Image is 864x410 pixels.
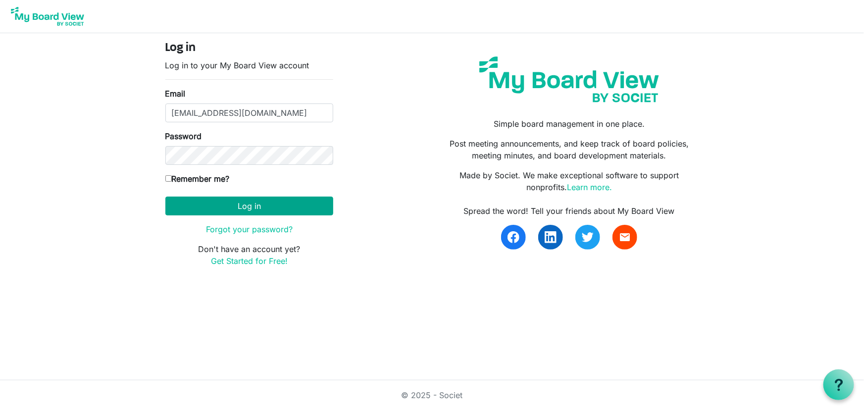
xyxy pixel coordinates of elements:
p: Log in to your My Board View account [165,59,333,71]
label: Email [165,88,186,100]
p: Don't have an account yet? [165,243,333,267]
label: Password [165,130,202,142]
a: email [612,225,637,250]
p: Simple board management in one place. [439,118,699,130]
label: Remember me? [165,173,230,185]
img: my-board-view-societ.svg [472,49,666,110]
a: Get Started for Free! [211,256,288,266]
img: facebook.svg [508,231,519,243]
a: Forgot your password? [206,224,293,234]
img: linkedin.svg [545,231,557,243]
h4: Log in [165,41,333,55]
a: Learn more. [567,182,612,192]
span: email [619,231,631,243]
div: Spread the word! Tell your friends about My Board View [439,205,699,217]
button: Log in [165,197,333,215]
p: Made by Societ. We make exceptional software to support nonprofits. [439,169,699,193]
img: My Board View Logo [8,4,87,29]
img: twitter.svg [582,231,594,243]
p: Post meeting announcements, and keep track of board policies, meeting minutes, and board developm... [439,138,699,161]
input: Remember me? [165,175,172,182]
a: © 2025 - Societ [402,390,463,400]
